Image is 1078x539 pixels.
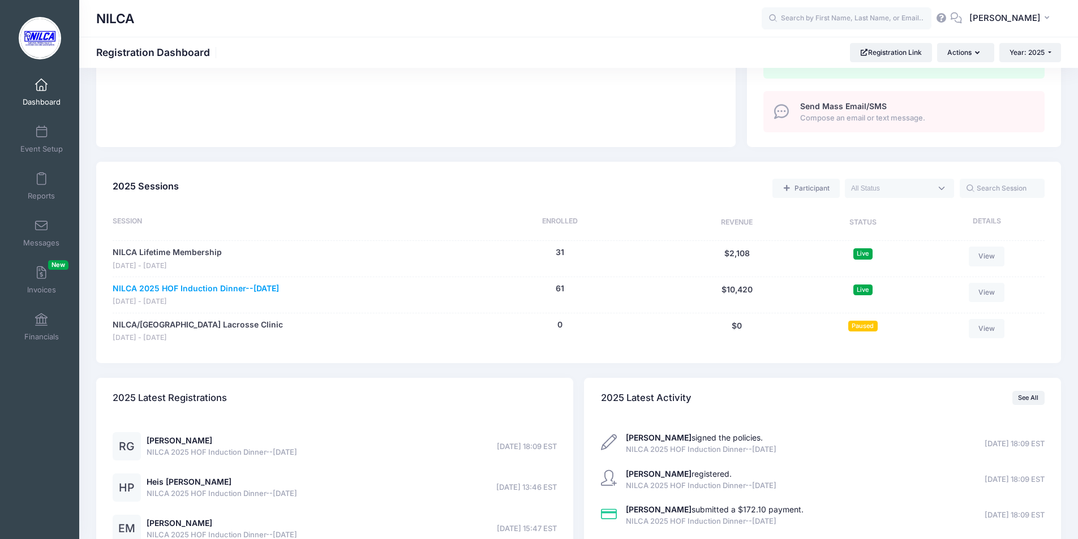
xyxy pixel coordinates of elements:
[497,523,557,534] span: [DATE] 15:47 EST
[113,432,141,460] div: RG
[15,307,68,347] a: Financials
[800,101,887,111] span: Send Mass Email/SMS
[24,332,59,342] span: Financials
[763,91,1045,132] a: Send Mass Email/SMS Compose an email or text message.
[113,382,227,414] h4: 2025 Latest Registrations
[985,474,1045,485] span: [DATE] 18:09 EST
[762,7,931,30] input: Search by First Name, Last Name, or Email...
[962,6,1061,32] button: [PERSON_NAME]
[15,166,68,206] a: Reports
[999,43,1061,62] button: Year: 2025
[113,333,283,343] span: [DATE] - [DATE]
[113,524,141,534] a: EM
[448,216,672,230] div: Enrolled
[20,144,63,154] span: Event Setup
[626,469,692,478] strong: [PERSON_NAME]
[851,183,931,193] textarea: Search
[626,444,776,455] span: NILCA 2025 HOF Induction Dinner--[DATE]
[800,113,1032,124] span: Compose an email or text message.
[113,473,141,502] div: HP
[147,435,212,445] a: [PERSON_NAME]
[848,321,878,331] span: Paused
[113,442,141,452] a: RG
[113,296,279,307] span: [DATE] - [DATE]
[960,179,1045,198] input: Search Session
[626,516,804,527] span: NILCA 2025 HOF Induction Dinner--[DATE]
[556,283,564,295] button: 61
[113,180,179,192] span: 2025 Sessions
[601,382,692,414] h4: 2025 Latest Activity
[672,216,802,230] div: Revenue
[853,248,873,259] span: Live
[557,319,562,331] button: 0
[985,438,1045,450] span: [DATE] 18:09 EST
[96,6,135,32] h1: NILCA
[147,488,297,499] span: NILCA 2025 HOF Induction Dinner--[DATE]
[850,43,932,62] a: Registration Link
[15,260,68,300] a: InvoicesNew
[147,477,231,486] a: Heis [PERSON_NAME]
[556,247,564,258] button: 31
[48,260,68,270] span: New
[96,46,220,58] h1: Registration Dashboard
[496,482,557,493] span: [DATE] 13:46 EST
[113,484,141,493] a: HP
[626,480,776,491] span: NILCA 2025 HOF Induction Dinner--[DATE]
[28,191,55,201] span: Reports
[113,283,279,295] a: NILCA 2025 HOF Induction Dinner--[DATE]
[23,238,59,248] span: Messages
[147,447,297,458] span: NILCA 2025 HOF Induction Dinner--[DATE]
[969,283,1005,302] a: View
[853,284,873,295] span: Live
[1010,48,1045,57] span: Year: 2025
[672,319,802,343] div: $0
[15,119,68,159] a: Event Setup
[113,247,222,258] a: NILCA Lifetime Membership
[969,319,1005,338] a: View
[626,469,732,478] a: [PERSON_NAME]registered.
[772,179,839,198] a: Add a new manual registration
[147,518,212,528] a: [PERSON_NAME]
[19,17,61,59] img: NILCA
[626,433,763,442] a: [PERSON_NAME]signed the policies.
[985,510,1045,521] span: [DATE] 18:09 EST
[27,285,56,295] span: Invoices
[15,213,68,253] a: Messages
[969,12,1041,24] span: [PERSON_NAME]
[497,441,557,452] span: [DATE] 18:09 EST
[23,97,61,107] span: Dashboard
[626,504,804,514] a: [PERSON_NAME]submitted a $172.10 payment.
[15,72,68,112] a: Dashboard
[924,216,1045,230] div: Details
[113,261,222,271] span: [DATE] - [DATE]
[937,43,994,62] button: Actions
[113,319,283,331] a: NILCA/[GEOGRAPHIC_DATA] Lacrosse Clinic
[672,283,802,307] div: $10,420
[1012,391,1045,404] a: See All
[113,216,448,230] div: Session
[969,247,1005,266] a: View
[672,247,802,271] div: $2,108
[626,433,692,442] strong: [PERSON_NAME]
[626,504,692,514] strong: [PERSON_NAME]
[802,216,924,230] div: Status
